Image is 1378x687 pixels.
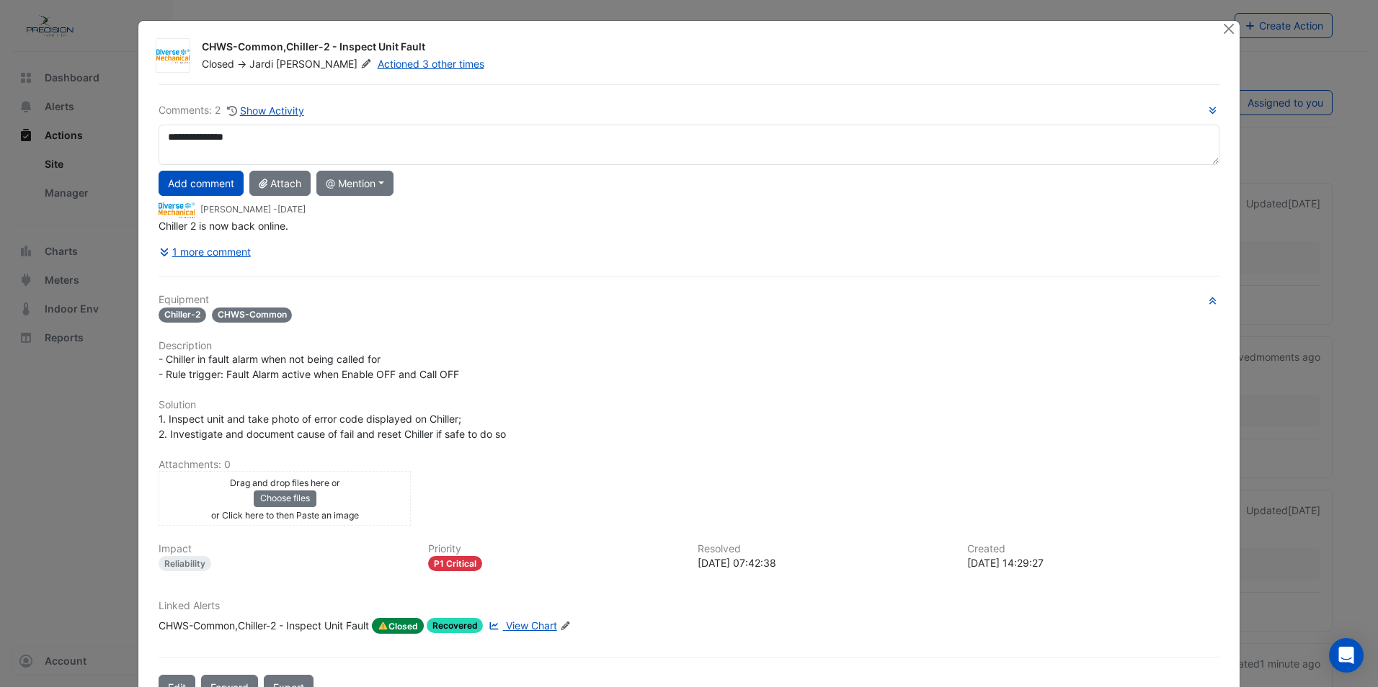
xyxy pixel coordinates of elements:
[156,49,190,63] img: Diverse Mechanical
[237,58,246,70] span: ->
[159,294,1219,306] h6: Equipment
[230,477,340,488] small: Drag and drop files here or
[211,510,359,521] small: or Click here to then Paste an image
[249,58,273,70] span: Jardi
[698,555,950,570] div: [DATE] 07:42:38
[202,58,234,70] span: Closed
[254,490,316,506] button: Choose files
[1329,638,1364,673] div: Open Intercom Messenger
[159,220,288,232] span: Chiller 2 is now back online.
[159,202,195,218] img: Diverse Mechanical
[159,556,211,571] div: Reliability
[159,239,252,264] button: 1 more comment
[159,399,1219,411] h6: Solution
[372,618,424,634] span: Closed
[212,307,293,323] span: CHWS-Common
[249,171,311,196] button: Attach
[226,102,305,119] button: Show Activity
[159,413,506,440] span: 1. Inspect unit and take photo of error code displayed on Chiller; 2. Investigate and document ca...
[159,600,1219,612] h6: Linked Alerts
[159,618,369,634] div: CHWS-Common,Chiller-2 - Inspect Unit Fault
[428,556,482,571] div: P1 Critical
[159,459,1219,471] h6: Attachments: 0
[316,171,394,196] button: @ Mention
[200,203,306,216] small: [PERSON_NAME] -
[159,171,244,196] button: Add comment
[506,619,557,632] span: View Chart
[276,57,374,71] span: [PERSON_NAME]
[560,621,571,632] fa-icon: Edit Linked Alerts
[277,204,306,215] span: 2025-07-15 20:18:06
[967,555,1219,570] div: [DATE] 14:29:27
[427,618,484,633] span: Recovered
[159,543,411,555] h6: Impact
[486,618,556,634] a: View Chart
[159,340,1219,352] h6: Description
[159,353,459,380] span: - Chiller in fault alarm when not being called for - Rule trigger: Fault Alarm active when Enable...
[967,543,1219,555] h6: Created
[1222,21,1237,36] button: Close
[202,40,1205,57] div: CHWS-Common,Chiller-2 - Inspect Unit Fault
[159,102,305,119] div: Comments: 2
[378,58,484,70] a: Actioned 3 other times
[428,543,680,555] h6: Priority
[159,307,206,323] span: Chiller-2
[698,543,950,555] h6: Resolved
